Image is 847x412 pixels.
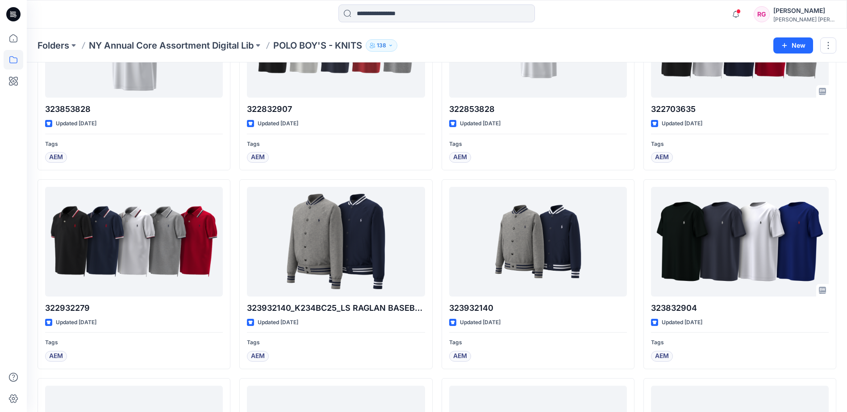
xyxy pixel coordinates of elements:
[45,338,223,347] p: Tags
[45,103,223,115] p: 323853828
[773,16,836,23] div: [PERSON_NAME] [PERSON_NAME]
[247,140,425,149] p: Tags
[89,39,254,52] a: NY Annual Core Assortment Digital Lib
[247,103,425,115] p: 322832907
[251,351,265,362] span: AEM
[662,318,702,327] p: Updated [DATE]
[247,187,425,296] a: 323932140_K234BC25_LS RAGLAN BASEBAL JKT_MODEL #6
[56,119,96,128] p: Updated [DATE]
[651,302,829,314] p: 323832904
[247,338,425,347] p: Tags
[651,103,829,115] p: 322703635
[449,302,627,314] p: 323932140
[377,41,386,50] p: 138
[453,351,467,362] span: AEM
[45,302,223,314] p: 322932279
[773,5,836,16] div: [PERSON_NAME]
[366,39,397,52] button: 138
[651,338,829,347] p: Tags
[258,318,298,327] p: Updated [DATE]
[655,152,669,163] span: AEM
[651,187,829,296] a: 323832904
[45,187,223,296] a: 322932279
[49,351,63,362] span: AEM
[773,37,813,54] button: New
[460,318,501,327] p: Updated [DATE]
[258,119,298,128] p: Updated [DATE]
[38,39,69,52] a: Folders
[49,152,63,163] span: AEM
[45,140,223,149] p: Tags
[754,6,770,22] div: RG
[655,351,669,362] span: AEM
[651,140,829,149] p: Tags
[449,103,627,115] p: 322853828
[449,140,627,149] p: Tags
[453,152,467,163] span: AEM
[460,119,501,128] p: Updated [DATE]
[662,119,702,128] p: Updated [DATE]
[251,152,265,163] span: AEM
[273,39,362,52] p: POLO BOY'S - KNITS
[449,338,627,347] p: Tags
[247,302,425,314] p: 323932140_K234BC25_LS RAGLAN BASEBAL JKT_MODEL #6
[449,187,627,296] a: 323932140
[56,318,96,327] p: Updated [DATE]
